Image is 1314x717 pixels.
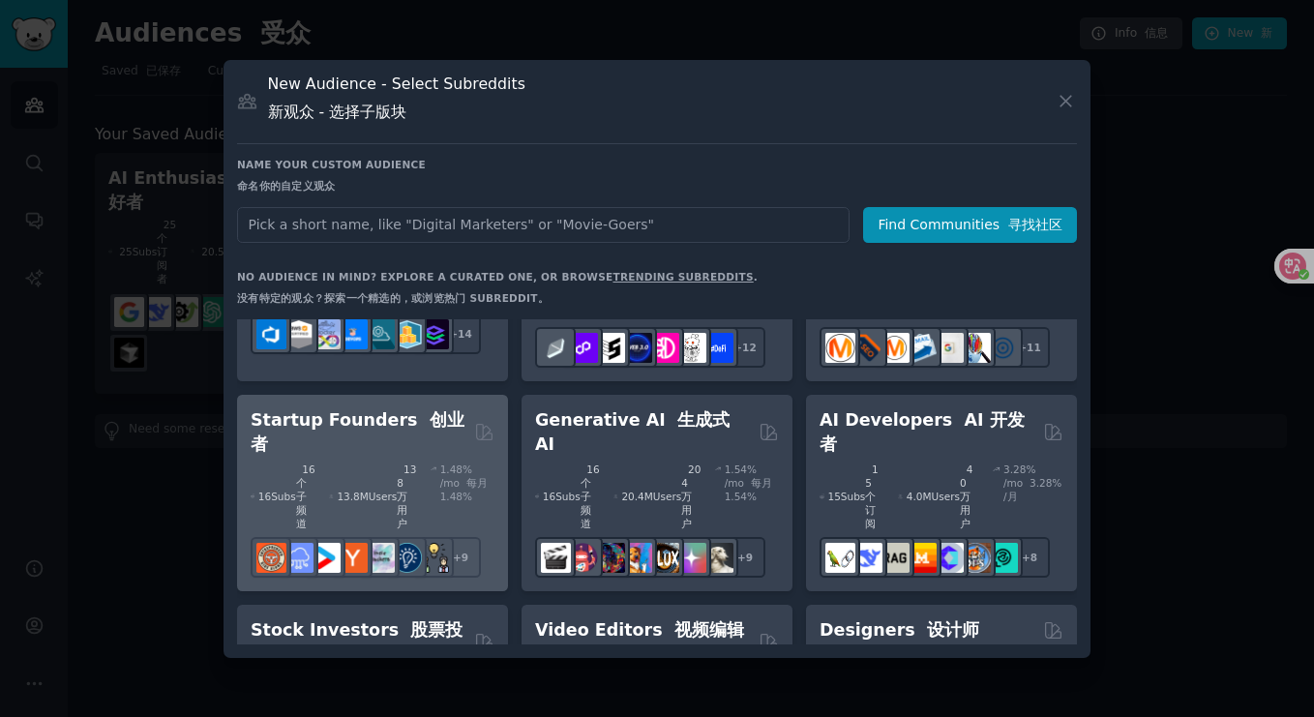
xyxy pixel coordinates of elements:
[581,254,593,319] font: 19 个订阅
[311,543,341,573] img: startup
[825,543,855,573] img: LangChain
[703,543,733,573] img: DreamBooth
[649,333,679,363] img: defiblockchain
[907,333,937,363] img: Emailmarketing
[541,333,571,363] img: ethfinance
[338,319,368,349] img: DevOpsLinks
[365,543,395,573] img: indiehackers
[988,543,1018,573] img: AIDevelopersSociety
[852,543,882,573] img: DeepSeek
[535,408,752,456] h2: Generative AI
[676,543,706,573] img: starryai
[237,270,758,313] div: No audience in mind? Explore a curated one, or browse .
[419,543,449,573] img: growmybusiness
[676,333,706,363] img: CryptoNews
[296,463,315,529] font: 16 个子频道
[1008,217,1062,232] font: 寻找社区
[365,319,395,349] img: platformengineering
[535,618,752,666] h2: Video Editors
[880,543,910,573] img: Rag
[541,543,571,573] img: aivideo
[268,74,525,130] h3: New Audience - Select Subreddits
[622,333,652,363] img: web3
[725,463,779,530] div: 1.54 % /mo
[595,333,625,363] img: ethstaker
[392,319,422,349] img: aws_cdk
[934,543,964,573] img: OpenSourceAI
[649,543,679,573] img: FluxAI
[392,543,422,573] img: Entrepreneurship
[397,463,416,529] font: 138 万用户
[568,543,598,573] img: dalle2
[1009,327,1050,368] div: + 11
[622,543,652,573] img: sdforall
[681,463,701,529] font: 204 万用户
[612,271,753,283] a: trending subreddits
[1003,463,1063,530] div: 3.28 % /mo
[237,292,549,304] font: 没有特定的观众？探索一个精选的，或浏览热门 subreddit。
[251,410,464,454] font: 创业者
[440,463,494,530] div: 1.48 % /mo
[535,463,600,530] div: 16 Sub s
[595,543,625,573] img: deepdream
[825,333,855,363] img: content_marketing
[440,477,488,502] font: 每月 1.48%
[251,408,467,456] h2: Startup Founders
[820,408,1036,456] h2: AI Developers
[338,543,368,573] img: ycombinator
[311,319,341,349] img: Docker_DevOps
[256,319,286,349] img: azuredevops
[880,333,910,363] img: AskMarketing
[268,103,407,121] font: 新观众 - 选择子版块
[581,463,600,529] font: 16 个子频道
[820,618,979,642] h2: Designers
[329,463,416,530] div: 13.8M Users
[934,333,964,363] img: googleads
[927,620,979,640] font: 设计师
[535,410,730,454] font: 生成式 AI
[284,543,314,573] img: SaaS
[1009,537,1050,578] div: + 8
[820,463,884,530] div: 15 Sub s
[613,463,701,530] div: 20.4M Users
[703,333,733,363] img: defi_
[725,327,765,368] div: + 12
[865,463,878,529] font: 15 个订阅
[907,543,937,573] img: MistralAI
[961,543,991,573] img: llmops
[251,463,315,530] div: 16 Sub s
[237,180,335,192] font: 命名你的自定义观众
[284,319,314,349] img: AWS_Certified_Experts
[440,314,481,354] div: + 14
[865,254,878,319] font: 18 个订阅
[1003,477,1061,502] font: 3.28% /月
[535,620,744,664] font: 视频编辑器
[725,477,772,502] font: 每月 1.54%
[237,158,1077,200] h3: Name your custom audience
[440,537,481,578] div: + 9
[237,207,850,243] input: Pick a short name, like "Digital Marketers" or "Movie-Goers"
[988,333,1018,363] img: OnlineMarketing
[863,207,1077,243] button: Find Communities 寻找社区
[898,463,979,530] div: 4.0M Users
[960,463,972,529] font: 40 万用户
[961,333,991,363] img: MarketingResearch
[256,543,286,573] img: EntrepreneurRideAlong
[725,537,765,578] div: + 9
[251,618,467,666] h2: Stock Investors
[568,333,598,363] img: 0xPolygon
[419,319,449,349] img: PlatformEngineers
[852,333,882,363] img: bigseo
